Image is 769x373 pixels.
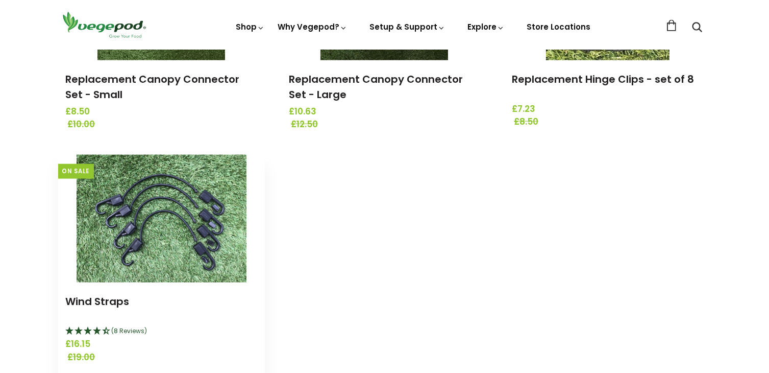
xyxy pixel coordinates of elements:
[68,118,259,131] span: £10.00
[66,325,257,338] div: 4.25 Stars - 8 Reviews
[468,21,505,32] a: Explore
[527,21,591,32] a: Store Locations
[512,103,703,116] span: £7.23
[58,10,150,39] img: Vegepod
[512,72,694,86] a: Replacement Hinge Clips - set of 8
[514,115,705,129] span: £8.50
[66,105,257,119] span: £8.50
[77,155,246,283] img: Wind Straps
[289,72,463,102] a: Replacement Canopy Connector Set - Large
[68,351,259,364] span: £19.00
[66,72,240,102] a: Replacement Canopy Connector Set - Small
[692,23,702,34] a: Search
[236,21,265,32] a: Shop
[370,21,445,32] a: Setup & Support
[289,105,480,119] span: £10.63
[66,338,257,351] span: £16.15
[66,294,130,309] a: Wind Straps
[278,21,348,32] a: Why Vegepod?
[291,118,482,131] span: £12.50
[112,327,147,335] span: 4.25 Stars - 8 Reviews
